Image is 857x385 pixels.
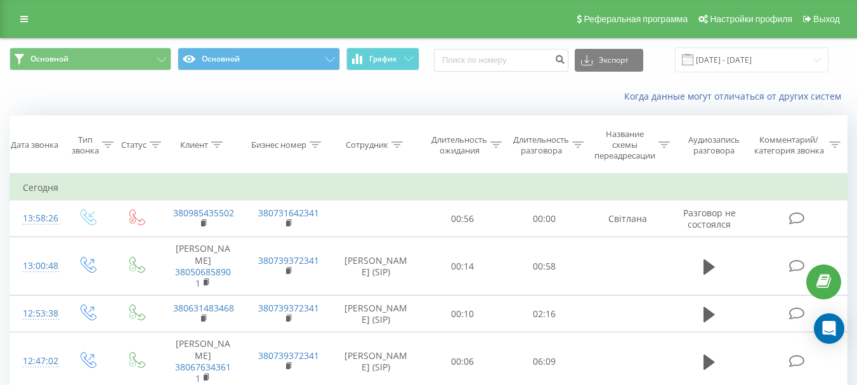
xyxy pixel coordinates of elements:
input: Поиск по номеру [434,49,568,72]
td: [PERSON_NAME] [160,237,245,296]
div: Статус [121,140,147,150]
div: Сотрудник [346,140,388,150]
a: 380985435502 [173,207,234,219]
div: 12:47:02 [23,349,49,374]
div: Дата звонка [11,140,58,150]
a: 380739372341 [258,254,319,266]
div: 13:58:26 [23,206,49,231]
td: [PERSON_NAME] (SIP) [330,296,422,332]
span: График [369,55,397,63]
div: Длительность ожидания [431,134,487,156]
td: 00:00 [504,200,586,237]
button: Основной [10,48,171,70]
div: 12:53:38 [23,301,49,326]
span: Настройки профиля [710,14,792,24]
span: Разговор не состоялся [683,207,736,230]
span: Выход [813,14,840,24]
div: Аудиозапись разговора [682,134,746,156]
div: Бизнес номер [251,140,306,150]
div: Комментарий/категория звонка [752,134,826,156]
td: 00:14 [422,237,504,296]
td: 00:10 [422,296,504,332]
span: Реферальная программа [584,14,688,24]
div: Длительность разговора [513,134,569,156]
a: 380739372341 [258,349,319,362]
div: Тип звонка [72,134,99,156]
div: Название схемы переадресации [594,129,655,161]
a: Когда данные могут отличаться от других систем [624,90,847,102]
button: Основной [178,48,339,70]
a: 380739372341 [258,302,319,314]
td: Світлана [586,200,671,237]
td: 02:16 [504,296,586,332]
td: [PERSON_NAME] (SIP) [330,237,422,296]
a: 380631483468 [173,302,234,314]
a: 380676343611 [175,361,231,384]
div: 13:00:48 [23,254,49,278]
td: 00:58 [504,237,586,296]
div: Open Intercom Messenger [814,313,844,344]
span: Основной [30,54,69,64]
button: Экспорт [575,49,643,72]
a: 380506858901 [175,266,231,289]
td: 00:56 [422,200,504,237]
td: Сегодня [10,175,847,200]
a: 380731642341 [258,207,319,219]
div: Клиент [180,140,208,150]
button: График [346,48,419,70]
